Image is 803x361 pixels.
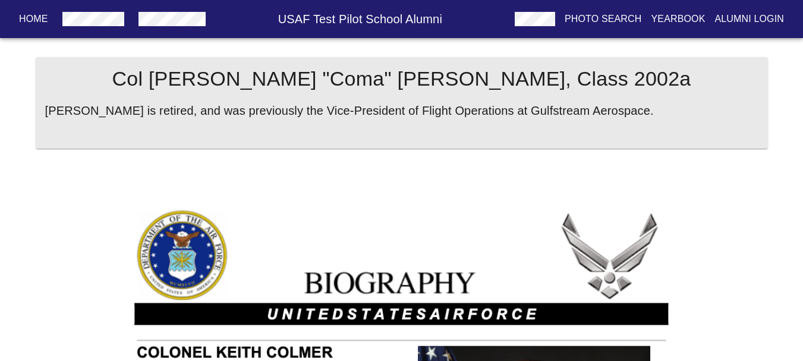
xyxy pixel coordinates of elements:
h6: USAF Test Pilot School Alumni [210,10,510,29]
h6: [PERSON_NAME] is retired, and was previously the Vice-President of Flight Operations at Gulfstrea... [45,101,654,120]
button: Alumni Login [710,8,789,30]
p: Photo Search [565,12,642,26]
button: Photo Search [560,8,647,30]
p: Alumni Login [715,12,785,26]
p: Yearbook [651,12,705,26]
button: Home [14,8,53,30]
button: Yearbook [646,8,710,30]
h4: Col [PERSON_NAME] "Coma" [PERSON_NAME], Class 2002a [112,67,691,92]
p: Home [19,12,48,26]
